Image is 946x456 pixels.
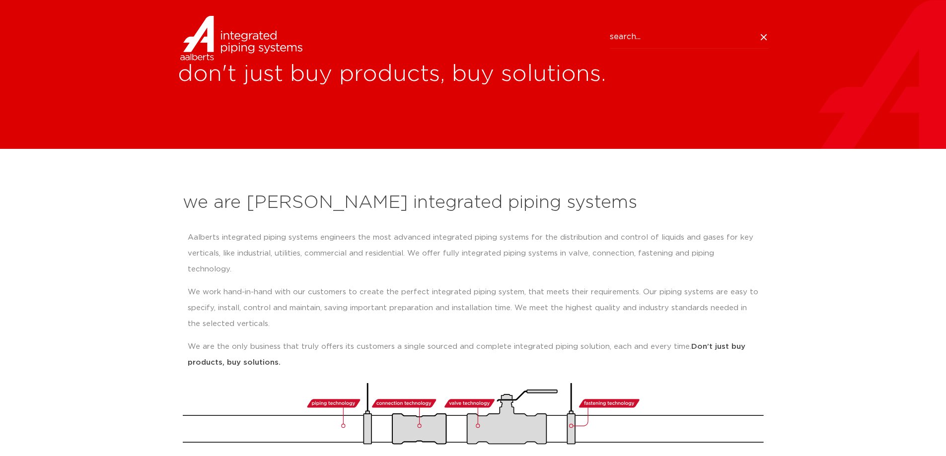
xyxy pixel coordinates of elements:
p: Aalberts integrated piping systems engineers the most advanced integrated piping systems for the ... [188,230,759,277]
p: We work hand-in-hand with our customers to create the perfect integrated piping system, that meet... [188,284,759,332]
input: search... [610,26,769,49]
h2: we are [PERSON_NAME] integrated piping systems [183,191,764,215]
p: We are the only business that truly offers its customers a single sourced and complete integrated... [188,339,759,371]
